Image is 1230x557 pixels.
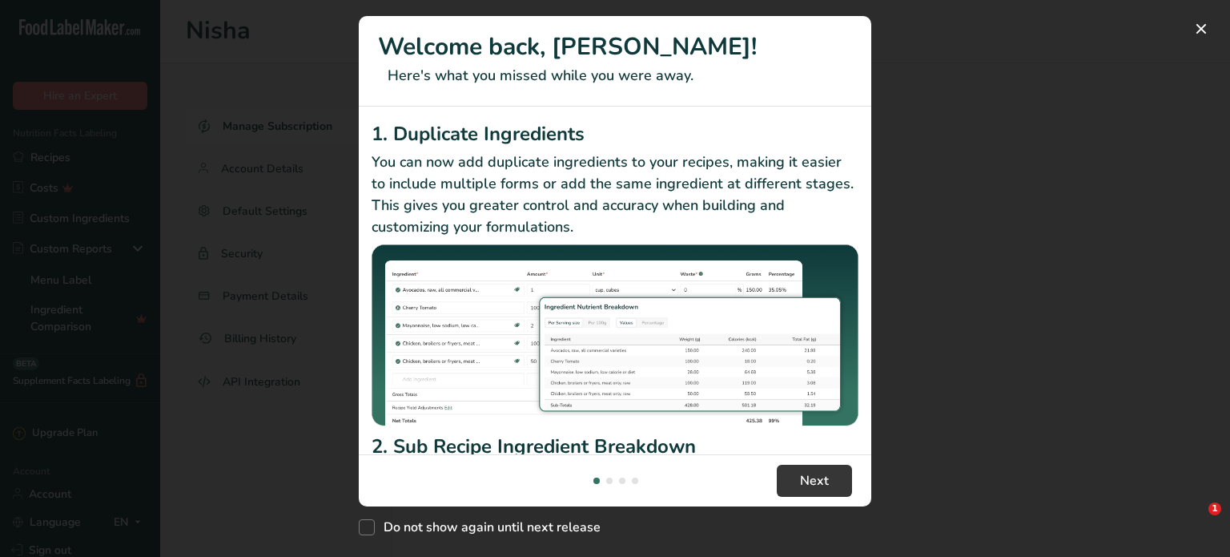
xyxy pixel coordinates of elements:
h1: Welcome back, [PERSON_NAME]! [378,29,852,65]
h2: 2. Sub Recipe Ingredient Breakdown [372,432,858,461]
img: Duplicate Ingredients [372,244,858,426]
iframe: Intercom live chat [1176,503,1214,541]
span: 1 [1208,503,1221,515]
span: Do not show again until next release [375,519,601,535]
h2: 1. Duplicate Ingredients [372,119,858,148]
p: Here's what you missed while you were away. [378,65,852,87]
p: You can now add duplicate ingredients to your recipes, making it easier to include multiple forms... [372,151,858,238]
span: Next [800,471,829,490]
button: Next [777,465,852,497]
